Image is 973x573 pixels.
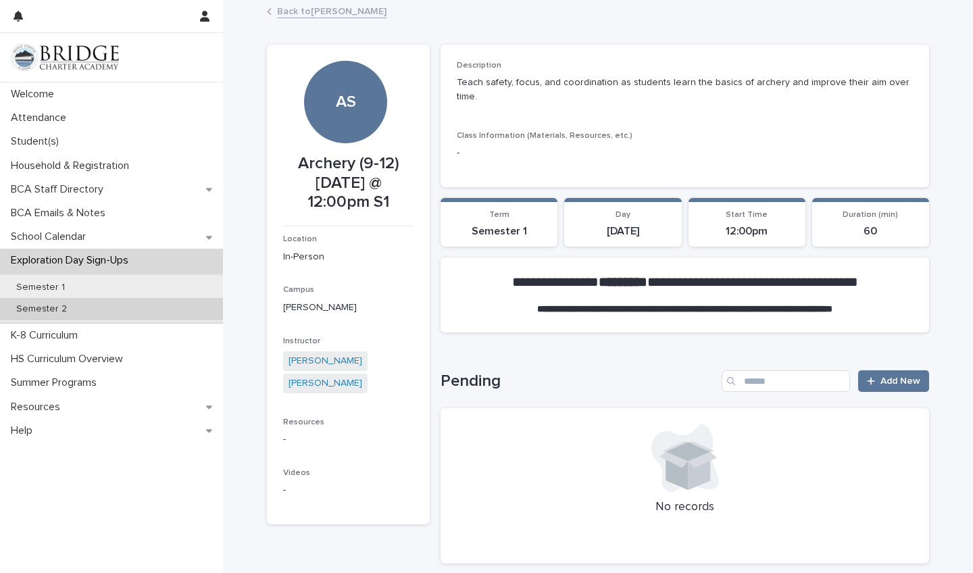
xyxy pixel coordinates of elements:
[616,211,630,219] span: Day
[5,183,114,196] p: BCA Staff Directory
[283,301,414,315] p: [PERSON_NAME]
[5,88,65,101] p: Welcome
[11,44,119,71] img: V1C1m3IdTEidaUdm9Hs0
[457,146,913,160] p: -
[457,76,913,104] p: Teach safety, focus, and coordination as students learn the basics of archery and improve their a...
[457,61,501,70] span: Description
[289,376,362,391] a: [PERSON_NAME]
[820,225,921,238] p: 60
[283,154,414,212] p: Archery (9-12) [DATE] @ 12:00pm S1
[5,111,77,124] p: Attendance
[5,207,116,220] p: BCA Emails & Notes
[283,469,310,477] span: Videos
[449,225,549,238] p: Semester 1
[697,225,797,238] p: 12:00pm
[277,3,386,18] a: Back to[PERSON_NAME]
[441,372,716,391] h1: Pending
[880,376,920,386] span: Add New
[5,329,89,342] p: K-8 Curriculum
[283,432,414,447] p: -
[289,354,362,368] a: [PERSON_NAME]
[5,254,139,267] p: Exploration Day Sign-Ups
[304,9,386,111] div: AS
[5,230,97,243] p: School Calendar
[5,282,76,293] p: Semester 1
[5,424,43,437] p: Help
[843,211,898,219] span: Duration (min)
[283,483,414,497] p: -
[5,303,78,315] p: Semester 2
[283,235,317,243] span: Location
[5,159,140,172] p: Household & Registration
[726,211,768,219] span: Start Time
[283,418,324,426] span: Resources
[283,337,320,345] span: Instructor
[457,500,913,515] p: No records
[5,353,134,366] p: HS Curriculum Overview
[5,401,71,414] p: Resources
[457,132,632,140] span: Class Information (Materials, Resources, etc.)
[283,286,314,294] span: Campus
[283,250,414,264] p: In-Person
[5,376,107,389] p: Summer Programs
[489,211,509,219] span: Term
[858,370,929,392] a: Add New
[722,370,850,392] input: Search
[5,135,70,148] p: Student(s)
[572,225,673,238] p: [DATE]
